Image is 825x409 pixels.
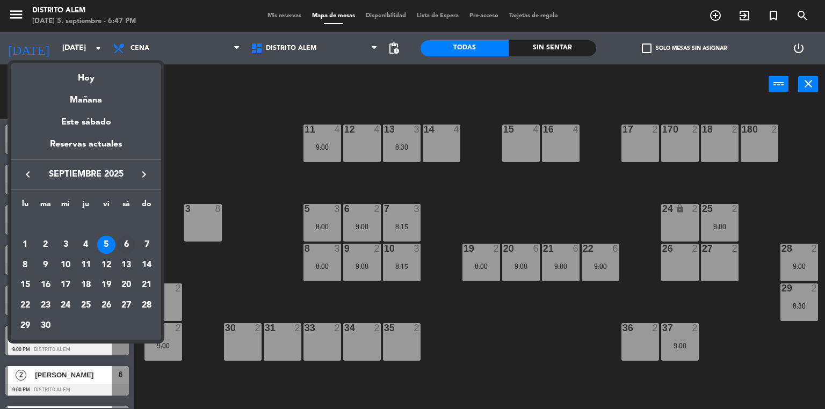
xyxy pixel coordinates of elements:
div: 3 [56,236,75,254]
div: 8 [16,256,34,274]
td: 27 de septiembre de 2025 [117,295,137,316]
div: 17 [56,276,75,294]
div: 29 [16,317,34,335]
td: 3 de septiembre de 2025 [55,235,76,255]
th: lunes [15,198,35,215]
div: Hoy [11,63,161,85]
td: 5 de septiembre de 2025 [96,235,117,255]
td: 1 de septiembre de 2025 [15,235,35,255]
td: 29 de septiembre de 2025 [15,316,35,336]
td: 7 de septiembre de 2025 [136,235,157,255]
th: martes [35,198,56,215]
td: 4 de septiembre de 2025 [76,235,96,255]
div: 26 [97,296,115,315]
th: viernes [96,198,117,215]
div: 23 [37,296,55,315]
td: 21 de septiembre de 2025 [136,275,157,295]
td: 6 de septiembre de 2025 [117,235,137,255]
div: 27 [117,296,135,315]
td: 9 de septiembre de 2025 [35,255,56,275]
div: 10 [56,256,75,274]
div: 19 [97,276,115,294]
div: 6 [117,236,135,254]
td: 2 de septiembre de 2025 [35,235,56,255]
i: keyboard_arrow_left [21,168,34,181]
td: 19 de septiembre de 2025 [96,275,117,295]
td: SEP. [15,214,157,235]
div: 4 [77,236,95,254]
td: 30 de septiembre de 2025 [35,316,56,336]
td: 16 de septiembre de 2025 [35,275,56,295]
div: 28 [137,296,156,315]
td: 11 de septiembre de 2025 [76,255,96,275]
td: 14 de septiembre de 2025 [136,255,157,275]
td: 20 de septiembre de 2025 [117,275,137,295]
td: 17 de septiembre de 2025 [55,275,76,295]
td: 23 de septiembre de 2025 [35,295,56,316]
div: 22 [16,296,34,315]
td: 26 de septiembre de 2025 [96,295,117,316]
div: 13 [117,256,135,274]
th: miércoles [55,198,76,215]
div: 1 [16,236,34,254]
button: keyboard_arrow_left [18,167,38,181]
div: Este sábado [11,107,161,137]
div: 18 [77,276,95,294]
div: 14 [137,256,156,274]
div: 20 [117,276,135,294]
div: 5 [97,236,115,254]
i: keyboard_arrow_right [137,168,150,181]
div: 30 [37,317,55,335]
div: 21 [137,276,156,294]
td: 22 de septiembre de 2025 [15,295,35,316]
div: Reservas actuales [11,137,161,159]
td: 13 de septiembre de 2025 [117,255,137,275]
span: septiembre 2025 [38,167,134,181]
td: 28 de septiembre de 2025 [136,295,157,316]
th: domingo [136,198,157,215]
div: 12 [97,256,115,274]
div: Mañana [11,85,161,107]
td: 15 de septiembre de 2025 [15,275,35,295]
div: 11 [77,256,95,274]
div: 2 [37,236,55,254]
td: 25 de septiembre de 2025 [76,295,96,316]
td: 8 de septiembre de 2025 [15,255,35,275]
div: 15 [16,276,34,294]
div: 24 [56,296,75,315]
td: 12 de septiembre de 2025 [96,255,117,275]
div: 25 [77,296,95,315]
td: 24 de septiembre de 2025 [55,295,76,316]
div: 9 [37,256,55,274]
th: jueves [76,198,96,215]
div: 16 [37,276,55,294]
button: keyboard_arrow_right [134,167,154,181]
td: 10 de septiembre de 2025 [55,255,76,275]
th: sábado [117,198,137,215]
td: 18 de septiembre de 2025 [76,275,96,295]
div: 7 [137,236,156,254]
